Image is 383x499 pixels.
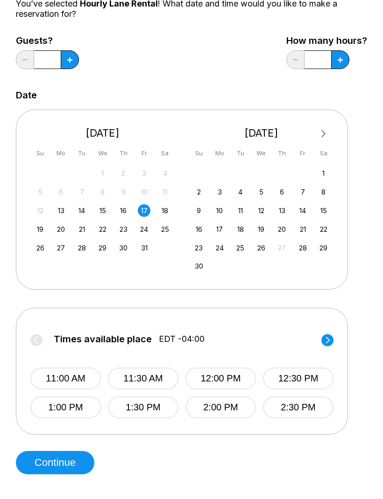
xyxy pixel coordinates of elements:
button: 2:30 PM [263,396,333,418]
label: Guests? [16,35,79,46]
div: Choose Friday, October 24th, 2025 [138,223,150,236]
div: Choose Saturday, October 18th, 2025 [159,204,171,217]
div: Choose Saturday, October 25th, 2025 [159,223,171,236]
div: Choose Tuesday, October 21st, 2025 [76,223,88,236]
div: Choose Wednesday, October 29th, 2025 [96,242,109,254]
div: month 2025-11 [191,166,332,273]
div: Tu [76,147,88,159]
div: Mo [213,147,226,159]
div: [DATE] [189,127,334,139]
div: Choose Wednesday, October 15th, 2025 [96,204,109,217]
div: Not available Wednesday, October 8th, 2025 [96,186,109,198]
div: Choose Monday, November 3rd, 2025 [213,186,226,198]
div: Choose Sunday, November 2nd, 2025 [192,186,205,198]
div: [DATE] [30,127,175,139]
span: EDT -04:00 [159,334,205,344]
div: month 2025-10 [33,166,173,254]
div: Choose Friday, November 21st, 2025 [297,223,309,236]
div: Choose Sunday, October 19th, 2025 [34,223,47,236]
button: 1:30 PM [108,396,178,418]
div: Sa [159,147,171,159]
div: Not available Thursday, November 27th, 2025 [276,242,288,254]
div: Choose Saturday, November 29th, 2025 [317,242,330,254]
button: 12:00 PM [185,367,256,389]
div: Choose Monday, November 24th, 2025 [213,242,226,254]
div: Not available Thursday, October 9th, 2025 [117,186,130,198]
div: Tu [234,147,247,159]
div: Choose Sunday, November 16th, 2025 [192,223,205,236]
button: 11:30 AM [108,367,178,389]
button: 11:00 AM [30,367,101,389]
div: Choose Friday, November 7th, 2025 [297,186,309,198]
div: Choose Monday, October 13th, 2025 [55,204,67,217]
button: 1:00 PM [30,396,101,418]
div: Choose Thursday, October 16th, 2025 [117,204,130,217]
div: Th [276,147,288,159]
div: Choose Sunday, November 23rd, 2025 [192,242,205,254]
div: Fr [138,147,150,159]
div: We [255,147,268,159]
div: Choose Thursday, November 20th, 2025 [276,223,288,236]
label: How many hours? [286,35,367,46]
div: Not available Sunday, October 5th, 2025 [34,186,47,198]
div: Not available Saturday, October 4th, 2025 [159,167,171,180]
div: Choose Saturday, November 8th, 2025 [317,186,330,198]
span: Times available place [54,334,152,344]
div: Choose Thursday, November 13th, 2025 [276,204,288,217]
div: Choose Sunday, November 9th, 2025 [192,204,205,217]
div: Not available Friday, October 3rd, 2025 [138,167,150,180]
div: Not available Saturday, October 11th, 2025 [159,186,171,198]
div: Choose Friday, October 17th, 2025 [138,204,150,217]
div: Choose Sunday, November 30th, 2025 [192,260,205,272]
div: Choose Monday, November 17th, 2025 [213,223,226,236]
div: Choose Monday, November 10th, 2025 [213,204,226,217]
div: We [96,147,109,159]
div: Choose Saturday, November 22nd, 2025 [317,223,330,236]
div: Choose Monday, October 27th, 2025 [55,242,67,254]
div: Choose Tuesday, November 4th, 2025 [234,186,247,198]
button: 2:00 PM [185,396,256,418]
div: Choose Thursday, November 6th, 2025 [276,186,288,198]
button: Continue [16,451,94,474]
div: Not available Thursday, October 2nd, 2025 [117,167,130,180]
div: Choose Saturday, November 1st, 2025 [317,167,330,180]
div: Sa [317,147,330,159]
div: Choose Wednesday, October 22nd, 2025 [96,223,109,236]
div: Choose Tuesday, October 14th, 2025 [76,204,88,217]
div: Not available Sunday, October 12th, 2025 [34,204,47,217]
div: Th [117,147,130,159]
div: Choose Tuesday, November 11th, 2025 [234,204,247,217]
div: Choose Saturday, November 15th, 2025 [317,204,330,217]
div: Choose Monday, October 20th, 2025 [55,223,67,236]
div: Choose Thursday, October 23rd, 2025 [117,223,130,236]
div: Fr [297,147,309,159]
div: Choose Friday, November 28th, 2025 [297,242,309,254]
div: Choose Friday, November 14th, 2025 [297,204,309,217]
div: Not available Monday, October 6th, 2025 [55,186,67,198]
div: Choose Friday, October 31st, 2025 [138,242,150,254]
div: Not available Tuesday, October 7th, 2025 [76,186,88,198]
div: Choose Wednesday, November 19th, 2025 [255,223,268,236]
div: Choose Tuesday, November 18th, 2025 [234,223,247,236]
button: Next Month [316,126,331,141]
div: Not available Wednesday, October 1st, 2025 [96,167,109,180]
div: Choose Tuesday, November 25th, 2025 [234,242,247,254]
div: Not available Friday, October 10th, 2025 [138,186,150,198]
div: Mo [55,147,67,159]
div: Su [192,147,205,159]
div: Choose Wednesday, November 26th, 2025 [255,242,268,254]
div: Choose Wednesday, November 12th, 2025 [255,204,268,217]
div: Choose Sunday, October 26th, 2025 [34,242,47,254]
div: Choose Tuesday, October 28th, 2025 [76,242,88,254]
div: Su [34,147,47,159]
div: Choose Wednesday, November 5th, 2025 [255,186,268,198]
div: Choose Thursday, October 30th, 2025 [117,242,130,254]
button: 12:30 PM [263,367,333,389]
label: Date [16,90,37,100]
